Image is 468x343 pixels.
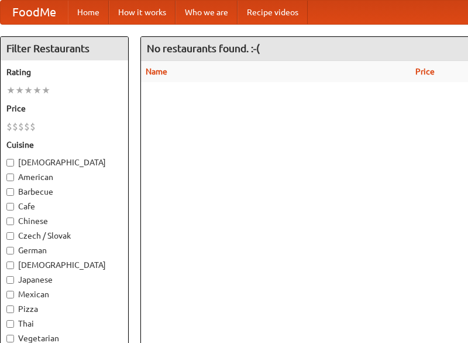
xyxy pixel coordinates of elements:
input: [DEMOGRAPHIC_DATA] [6,159,14,167]
label: German [6,244,122,256]
input: Barbecue [6,188,14,196]
a: Price [415,67,435,76]
a: FoodMe [1,1,68,24]
label: Czech / Slovak [6,230,122,242]
ng-pluralize: No restaurants found. :-( [147,43,260,54]
label: Chinese [6,215,122,227]
input: Thai [6,320,14,328]
a: Who we are [175,1,238,24]
input: Cafe [6,203,14,210]
li: ★ [6,84,15,97]
input: Chinese [6,218,14,225]
input: Mexican [6,291,14,298]
h5: Cuisine [6,139,122,151]
li: ★ [24,84,33,97]
label: Thai [6,318,122,330]
li: ★ [15,84,24,97]
li: $ [6,120,12,133]
label: [DEMOGRAPHIC_DATA] [6,157,122,168]
li: $ [24,120,30,133]
h5: Rating [6,66,122,78]
li: $ [30,120,36,133]
li: ★ [33,84,42,97]
li: ★ [42,84,50,97]
label: Cafe [6,201,122,212]
h4: Filter Restaurants [1,37,128,60]
li: $ [12,120,18,133]
input: Japanese [6,276,14,284]
li: $ [18,120,24,133]
label: Japanese [6,274,122,286]
a: Name [146,67,167,76]
label: American [6,171,122,183]
label: Mexican [6,288,122,300]
input: [DEMOGRAPHIC_DATA] [6,262,14,269]
label: Barbecue [6,186,122,198]
label: Pizza [6,303,122,315]
a: Home [68,1,109,24]
input: Pizza [6,305,14,313]
input: Czech / Slovak [6,232,14,240]
label: [DEMOGRAPHIC_DATA] [6,259,122,271]
h5: Price [6,103,122,114]
input: German [6,247,14,254]
a: Recipe videos [238,1,308,24]
a: How it works [109,1,175,24]
input: American [6,174,14,181]
input: Vegetarian [6,335,14,342]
